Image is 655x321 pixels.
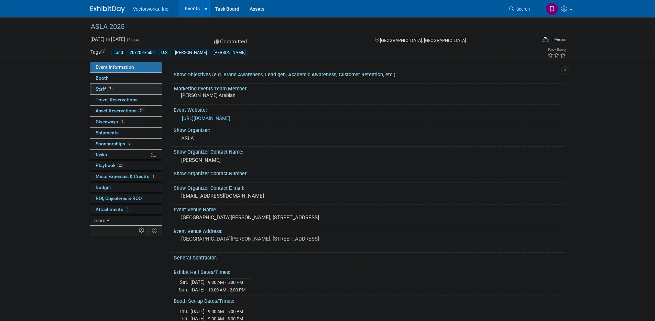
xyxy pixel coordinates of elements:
a: [URL][DOMAIN_NAME] [182,115,230,121]
div: Land [111,49,125,56]
div: [GEOGRAPHIC_DATA][PERSON_NAME], [STREET_ADDRESS] [179,212,560,223]
div: Event Website: [174,105,565,113]
span: Giveaways [96,119,125,124]
a: Booth [90,73,162,84]
span: [PERSON_NAME] Arabian [181,92,236,98]
img: Format-Inperson.png [542,37,549,42]
a: Shipments [90,128,162,138]
td: Personalize Event Tab Strip [136,226,148,235]
div: Marketing Events Team Member: [174,84,562,92]
span: Vectorworks, Inc. [133,6,170,12]
td: Sun. [179,286,190,293]
span: [DATE] [DATE] [90,36,125,42]
span: more [94,218,105,223]
div: [EMAIL_ADDRESS][DOMAIN_NAME] [179,191,560,201]
span: Event Information [96,64,134,70]
a: Giveaways1 [90,117,162,127]
div: Booth Set-up Dates/Times: [174,296,565,305]
span: 24 [138,108,145,113]
span: Booth [96,75,117,81]
a: Budget [90,182,162,193]
div: Event Format [496,36,567,46]
pre: [GEOGRAPHIC_DATA][PERSON_NAME], [STREET_ADDRESS] [181,236,329,242]
a: ROI, Objectives & ROO [90,193,162,204]
div: [PERSON_NAME] [179,155,560,166]
span: 3 [125,207,130,212]
td: Toggle Event Tabs [148,226,162,235]
a: Attachments3 [90,204,162,215]
span: Budget [96,185,111,190]
div: U.S. [159,49,171,56]
span: 20 [117,163,124,168]
td: [DATE] [190,279,205,286]
span: to [105,36,111,42]
div: Committed [212,36,364,48]
span: 7 [108,86,113,91]
span: Staff [96,86,113,92]
a: Sponsorships2 [90,139,162,149]
span: 9:30 AM - 5:30 PM [208,280,243,285]
td: [DATE] [190,308,205,315]
div: Show Organizer: [174,125,565,134]
div: Event Venue Address: [174,226,565,235]
td: Tags [90,48,105,56]
div: Exhibit Hall Dates/Times: [174,267,565,276]
div: 20x20 exhibit [128,49,157,56]
a: Asset Reservations24 [90,106,162,116]
td: Thu. [179,308,190,315]
img: ExhibitDay [90,6,125,13]
div: Show Organizer Contact Number: [174,168,565,177]
a: Tasks [90,150,162,160]
span: 9:00 AM - 5:00 PM [208,309,243,314]
div: General Contractor: [174,253,565,261]
a: Travel Reservations [90,95,162,105]
span: Misc. Expenses & Credits [96,174,156,179]
span: Playbook [96,163,124,168]
span: 10:00 AM - 2:00 PM [208,287,245,292]
div: In-Person [550,37,566,42]
span: 2 [127,141,132,146]
span: Search [514,7,530,12]
span: Tasks [95,152,107,157]
div: Show Organizer Contact Name: [174,147,565,155]
div: Event Venue Name: [174,204,565,213]
div: ASLA [179,133,560,144]
td: Sat. [179,279,190,286]
a: Playbook20 [90,160,162,171]
td: [DATE] [190,286,205,293]
span: Attachments [96,207,130,212]
span: Sponsorships [96,141,132,146]
a: Search [505,3,536,15]
a: Staff7 [90,84,162,95]
a: Misc. Expenses & Credits1 [90,171,162,182]
span: ROI, Objectives & ROO [96,196,142,201]
span: 1 [151,174,156,179]
div: [PERSON_NAME] [173,49,209,56]
span: Asset Reservations [96,108,145,113]
div: Show Organizer Contact E-mail: [174,183,565,191]
img: Donna Gail Spencer [545,2,558,15]
div: Show Objectives (e.g. Brand Awareness, Lead gen, Academic Awareness, Customer Retention, etc.): [174,69,565,78]
span: 1 [120,119,125,124]
div: Event Rating [547,48,566,52]
span: Shipments [96,130,119,135]
span: [GEOGRAPHIC_DATA], [GEOGRAPHIC_DATA] [380,38,466,43]
span: (4 days) [126,37,141,42]
a: more [90,215,162,226]
i: Booth reservation complete [112,76,115,80]
div: ASLA 2025 [88,21,526,33]
a: Event Information [90,62,162,73]
div: [PERSON_NAME] [211,49,248,56]
span: Travel Reservations [96,97,138,102]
